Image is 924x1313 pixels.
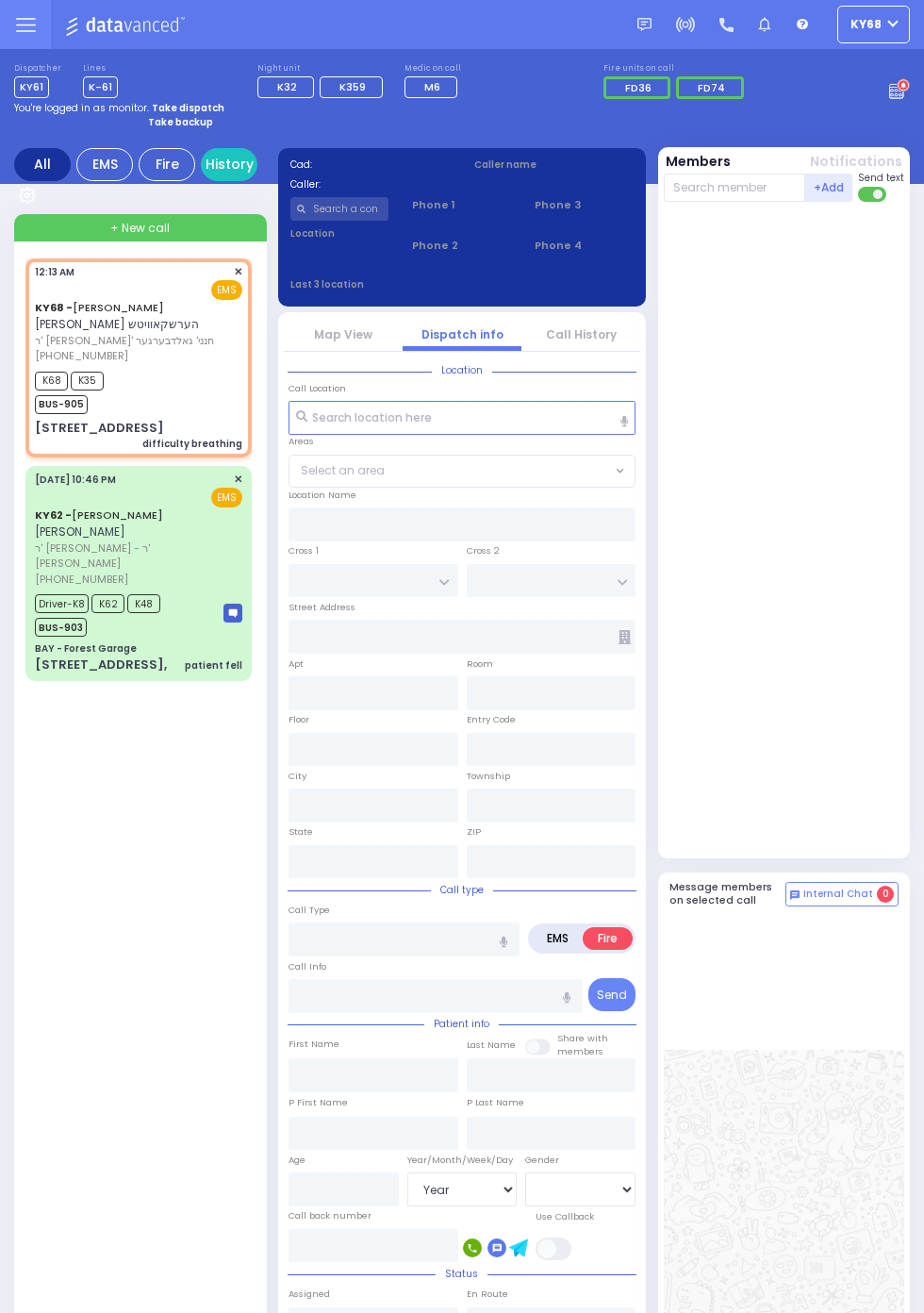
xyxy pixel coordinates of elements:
input: Search member [664,174,806,202]
span: Call type [431,883,493,897]
span: [PHONE_NUMBER] [35,572,128,587]
a: Dispatch info [421,326,503,342]
label: Caller: [290,177,451,191]
span: members [557,1045,603,1057]
span: Send text [858,171,904,185]
input: Search location here [289,401,635,435]
a: Map View [314,326,372,342]
strong: Take dispatch [152,101,224,115]
span: K-61 [83,76,118,98]
div: BAY - Forest Garage [35,641,137,656]
span: Driver-K8 [35,594,89,613]
label: ZIP [467,825,481,839]
label: Room [467,657,493,671]
label: P Last Name [467,1096,524,1109]
img: message-box.svg [223,604,242,623]
img: Logo [65,13,190,37]
button: +Add [805,174,852,202]
label: Location Name [289,489,356,502]
div: Fire [139,148,195,181]
input: Search a contact [290,197,389,221]
span: KY61 [14,76,49,98]
label: First Name [289,1038,339,1051]
label: Lines [83,63,118,75]
button: Internal Chat 0 [785,882,899,906]
span: ✕ [234,264,242,280]
label: Medic on call [404,63,463,75]
span: ✕ [234,472,242,488]
span: K32 [277,79,297,94]
span: 0 [877,886,894,903]
label: Dispatcher [14,63,61,75]
label: Cad: [290,158,451,172]
button: Members [666,152,731,172]
span: 12:13 AM [35,265,74,279]
label: Age [289,1154,305,1167]
span: KY62 - [35,507,72,523]
label: Turn off text [858,185,888,204]
label: Fire [583,927,633,950]
span: Phone 4 [535,238,634,254]
img: message.svg [637,18,652,32]
span: Phone 2 [412,238,511,254]
label: State [289,825,313,839]
span: Phone 1 [412,197,511,213]
label: Last Name [467,1039,516,1052]
label: Last 3 location [290,277,463,291]
a: [PERSON_NAME] [35,507,163,523]
label: Caller name [474,158,635,172]
span: BUS-905 [35,395,88,414]
span: + New call [110,220,170,237]
span: K68 [35,372,68,391]
span: ky68 [850,16,882,33]
span: Select an area [301,462,385,479]
span: Internal Chat [803,888,873,901]
label: Call back number [289,1209,371,1222]
button: ky68 [837,6,910,43]
span: K359 [339,79,366,94]
label: Location [290,226,389,241]
label: City [289,770,306,783]
span: ר' [PERSON_NAME] - ר' [PERSON_NAME] [35,540,237,572]
label: Use Callback [536,1210,594,1223]
div: difficulty breathing [142,437,242,451]
div: EMS [76,148,133,181]
span: BUS-903 [35,618,87,637]
span: EMS [211,280,242,300]
button: Send [588,978,635,1011]
label: Call Info [289,960,326,973]
label: EMS [532,927,584,950]
small: Share with [557,1032,608,1044]
strong: Take backup [148,115,213,129]
label: En Route [467,1288,508,1301]
span: [PERSON_NAME] [35,524,125,540]
label: Cross 2 [467,544,500,557]
div: [STREET_ADDRESS] [35,419,164,438]
a: [PERSON_NAME] [35,300,164,315]
h5: Message members on selected call [669,881,786,906]
span: Status [436,1267,487,1281]
label: Street Address [289,601,355,614]
label: Assigned [289,1288,330,1301]
span: ר' [PERSON_NAME]' חנני' גאלדבערגער [35,333,237,349]
label: Entry Code [467,713,516,726]
div: patient fell [185,658,242,673]
span: K48 [127,594,160,613]
span: You're logged in as monitor. [14,101,149,115]
label: Fire units on call [603,63,750,75]
label: Areas [289,435,314,448]
span: K62 [91,594,124,613]
label: Cross 1 [289,544,319,557]
span: FD74 [698,80,725,95]
label: Township [467,770,510,783]
span: KY68 - [35,300,73,315]
label: Gender [525,1154,559,1167]
span: M6 [424,79,440,94]
div: All [14,148,71,181]
a: Call History [546,326,617,342]
label: Call Location [289,382,346,395]
a: History [201,148,257,181]
label: P First Name [289,1096,348,1109]
label: Floor [289,713,309,726]
span: Other building occupants [619,630,631,644]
